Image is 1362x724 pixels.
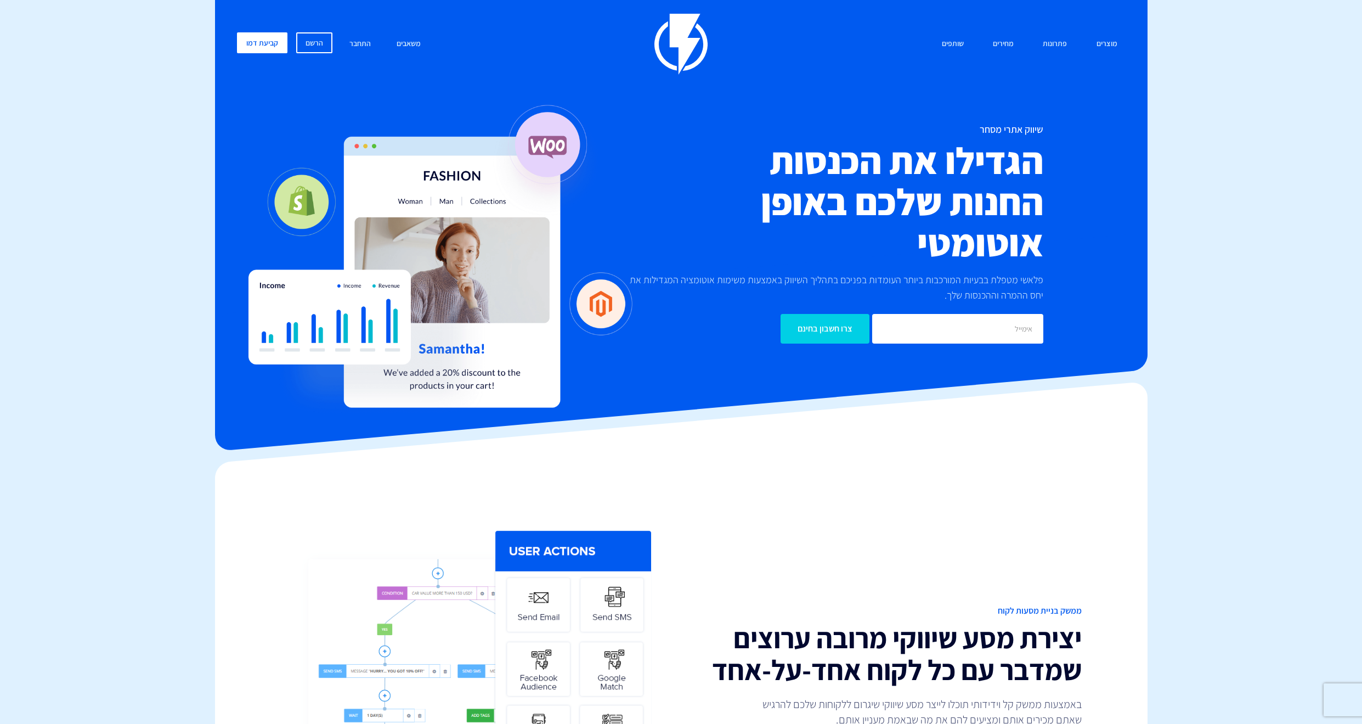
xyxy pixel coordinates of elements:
a: קביעת דמו [237,32,287,53]
a: התחבר [341,32,379,56]
p: פלאשי מטפלת בבעיות המורכבות ביותר העומדות בפניכם בתהליך השיווק באמצעות משימות אוטומציה המגדילות א... [615,272,1043,303]
input: צרו חשבון בחינם [781,314,869,344]
span: ממשק בניית מסעות לקוח [690,605,1082,618]
a: מוצרים [1088,32,1126,56]
h2: הגדילו את הכנסות החנות שלכם באופן אוטומטי [615,141,1043,263]
a: הרשם [296,32,332,53]
a: מחירים [985,32,1022,56]
input: אימייל [872,314,1043,344]
a: פתרונות [1035,32,1075,56]
h2: יצירת מסע שיווקי מרובה ערוצים שמדבר עם כל לקוח אחד-על-אחד [690,622,1082,685]
h1: שיווק אתרי מסחר [615,124,1043,135]
a: משאבים [388,32,429,56]
a: שותפים [934,32,972,56]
